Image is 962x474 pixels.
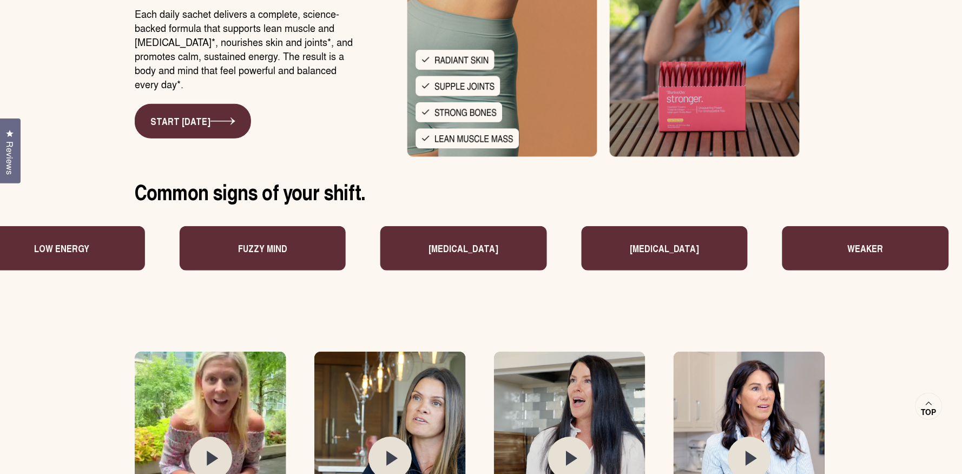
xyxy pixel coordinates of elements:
[381,241,451,255] p: [MEDICAL_DATA]
[135,104,251,139] a: START [DATE]
[3,141,17,175] span: Reviews
[135,6,358,91] p: Each daily sachet delivers a complete, science-backed formula that supports lean muscle and [MEDI...
[921,407,937,417] span: Top
[801,241,836,255] p: Weaker
[135,179,827,205] h2: Common signs of your shift.
[583,241,653,255] p: [MEDICAL_DATA]
[191,241,240,255] p: Fuzzy mind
